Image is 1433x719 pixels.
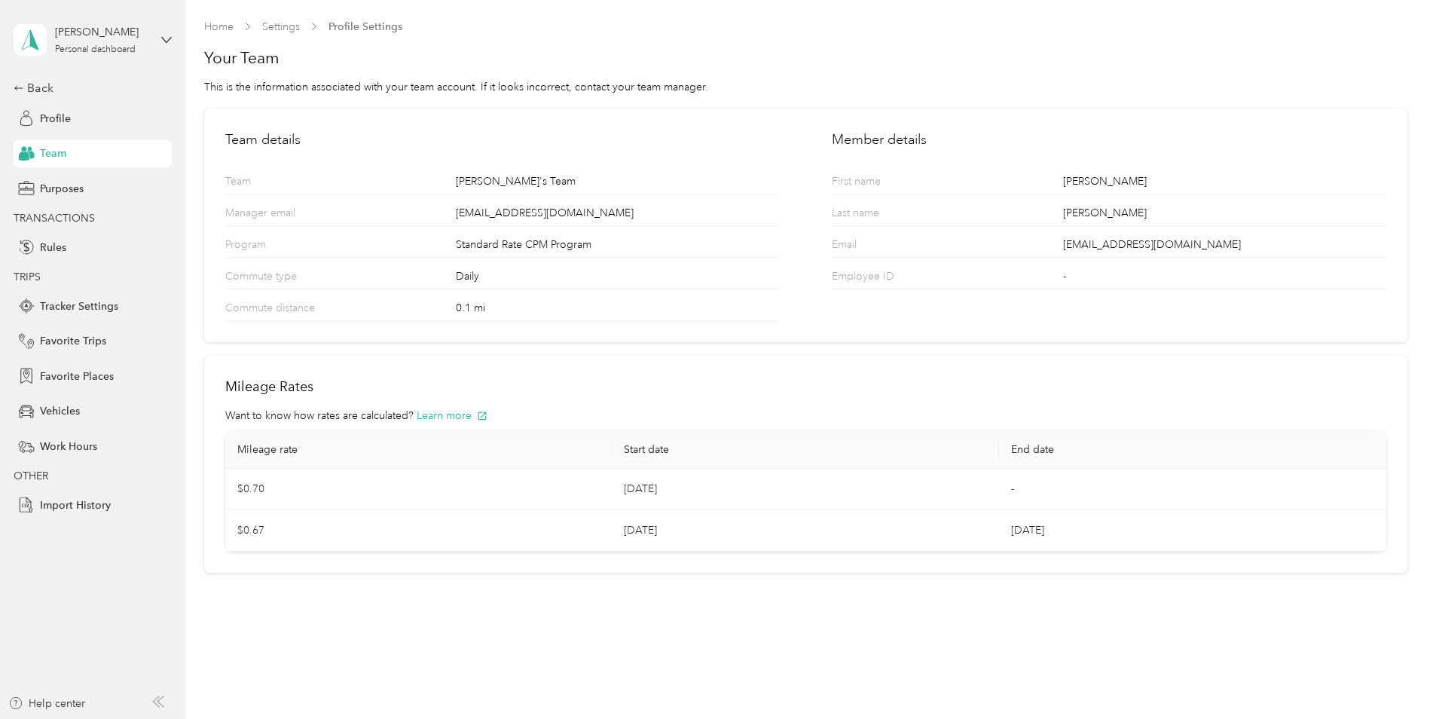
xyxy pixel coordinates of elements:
a: Home [204,20,234,33]
div: [PERSON_NAME] [1063,205,1386,225]
td: [DATE] [999,510,1386,552]
td: [DATE] [612,469,999,510]
div: [PERSON_NAME] [55,24,149,40]
span: TRIPS [14,271,41,283]
p: Employee ID [832,268,948,289]
p: Email [832,237,948,257]
td: $0.67 [225,510,613,552]
span: Vehicles [40,403,80,419]
div: Back [14,79,164,97]
div: Daily [456,268,779,289]
iframe: Everlance-gr Chat Button Frame [1349,635,1433,719]
span: TRANSACTIONS [14,212,95,225]
div: Want to know how rates are calculated? [225,408,1386,424]
th: End date [999,431,1386,469]
button: Help center [8,696,85,711]
p: Commute type [225,268,341,289]
th: Start date [612,431,999,469]
p: Last name [832,205,948,225]
div: Standard Rate CPM Program [456,237,779,257]
span: Favorite Trips [40,333,106,349]
p: Manager email [225,205,341,225]
th: Mileage rate [225,431,613,469]
p: Program [225,237,341,257]
div: 0.1 mi [456,300,779,320]
p: First name [832,173,948,194]
div: [PERSON_NAME] [1063,173,1386,194]
td: [DATE] [612,510,999,552]
div: This is the information associated with your team account. If it looks incorrect, contact your te... [204,79,1407,95]
div: [EMAIL_ADDRESS][DOMAIN_NAME] [1063,237,1386,257]
span: Rules [40,240,66,255]
span: Profile Settings [328,19,402,35]
h2: Member details [832,130,1386,150]
td: - [999,469,1386,510]
h2: Mileage Rates [225,377,1386,397]
span: Purposes [40,181,84,197]
span: Import History [40,497,111,513]
a: Settings [262,20,300,33]
p: Team [225,173,341,194]
h1: Your Team [204,47,1407,69]
p: Commute distance [225,300,341,320]
button: Learn more [417,408,487,424]
span: Work Hours [40,439,97,454]
div: Personal dashboard [55,45,136,54]
div: - [1063,268,1386,289]
span: OTHER [14,470,48,482]
td: $0.70 [225,469,613,510]
span: Profile [40,111,71,127]
span: Tracker Settings [40,298,118,314]
span: Favorite Places [40,369,114,384]
div: [PERSON_NAME]'s Team [456,173,779,194]
h2: Team details [225,130,779,150]
span: [EMAIL_ADDRESS][DOMAIN_NAME] [456,205,698,221]
span: Team [40,145,66,161]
